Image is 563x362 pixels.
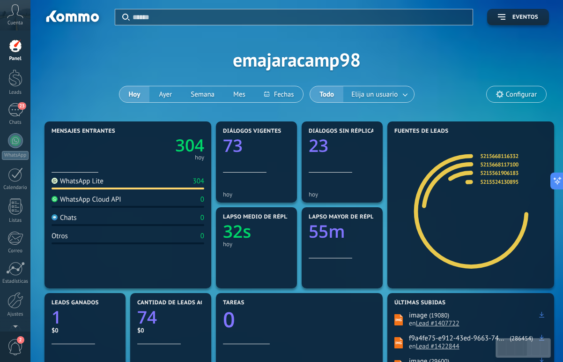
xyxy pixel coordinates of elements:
[2,218,29,224] div: Listas
[52,178,58,184] img: WhatsApp Lite
[309,133,328,157] text: 23
[200,232,204,241] div: 0
[52,305,61,329] text: 1
[416,342,459,350] a: Lead #1422844
[480,169,519,177] a: 5215561906183
[223,305,235,334] text: 0
[18,102,26,110] span: 23
[395,341,402,346] div: img
[52,177,104,186] div: WhatsApp Lite
[224,86,255,102] button: Mes
[52,195,121,204] div: WhatsApp Cloud API
[137,300,221,306] span: Cantidad de leads activos
[223,219,251,243] text: 32s
[137,305,204,329] a: 74
[309,191,376,198] div: hoy
[2,279,29,285] div: Estadísticas
[409,319,533,328] div: en
[137,305,157,329] text: 74
[119,86,150,102] button: Hoy
[309,219,345,243] text: 55m
[487,9,549,25] button: Eventos
[223,128,281,135] span: Diálogos vigentes
[52,213,77,222] div: Chats
[52,128,115,135] span: Mensajes entrantes
[137,326,204,334] div: $0
[309,128,375,135] span: Diálogos sin réplica
[223,191,290,198] div: hoy
[7,20,23,26] span: Cuenta
[2,151,29,160] div: WhatsApp
[200,195,204,204] div: 0
[128,134,204,157] a: 304
[175,134,204,157] text: 304
[223,133,243,157] text: 73
[2,90,29,96] div: Leads
[480,161,519,168] a: 5215668117100
[2,311,29,317] div: Ajustes
[309,214,383,220] span: Lapso mayor de réplica
[52,300,99,306] span: Leads ganados
[52,214,58,220] img: Chats
[480,178,519,186] a: 5215524130895
[223,214,297,220] span: Lapso medio de réplica
[52,196,58,202] img: WhatsApp Cloud API
[394,128,449,135] span: Fuentes de leads
[2,185,29,191] div: Calendario
[480,152,519,160] a: 5215668116332
[52,305,119,329] a: 1
[2,56,29,62] div: Panel
[510,334,533,342] span: (286454)
[512,14,538,21] span: Eventos
[181,86,224,102] button: Semana
[195,155,204,160] div: hoy
[2,120,29,126] div: Chats
[309,219,376,243] a: 55m
[149,86,181,102] button: Ayer
[416,319,459,327] a: Lead #1407722
[394,300,445,306] span: Últimas Subidas
[255,86,303,102] button: Fechas
[52,232,68,241] div: Otros
[223,305,376,334] a: 0
[223,300,244,306] span: Tareas
[343,86,414,102] button: Elija un usuario
[52,326,119,334] div: $0
[193,177,204,186] div: 304
[310,86,343,102] button: Todo
[223,241,290,248] div: hoy
[409,311,427,320] span: image
[409,342,533,351] div: en
[349,88,400,101] span: Elija un usuario
[200,213,204,222] div: 0
[429,311,449,319] span: (19080)
[17,336,24,344] span: 2
[395,318,402,323] div: img
[2,248,29,254] div: Correo
[409,334,508,343] span: f9a4fe75-e912-43ed-9663-7426e0f2bbe9
[506,90,537,98] span: Configurar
